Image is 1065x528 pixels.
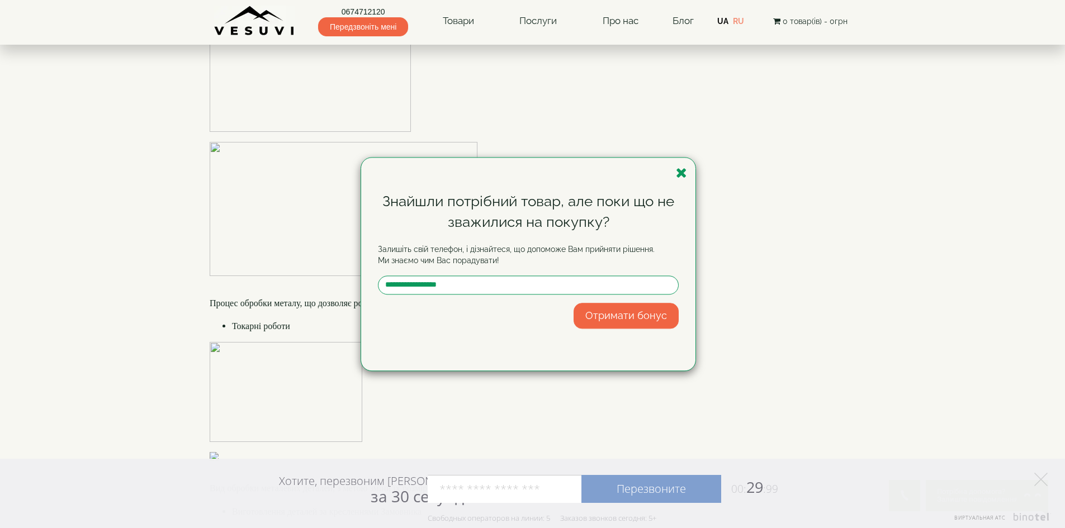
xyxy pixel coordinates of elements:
span: Виртуальная АТС [954,514,1006,521]
div: Хотите, перезвоним [PERSON_NAME] [279,474,471,505]
span: 00: [731,482,746,496]
button: Отримати бонус [574,303,679,329]
span: 29 [721,477,778,497]
p: Залишіть свій телефон, і дізнайтеся, що допоможе Вам прийняти рішення. Ми знаємо чим Вас порадувати! [378,244,679,266]
a: Виртуальная АТС [948,513,1051,528]
span: за 30 секунд? [371,486,471,507]
div: Знайшли потрібний товар, але поки що не зважилися на покупку? [378,191,679,232]
a: Перезвоните [581,475,721,503]
div: Свободных операторов на линии: 5 Заказов звонков сегодня: 5+ [428,513,656,522]
span: :99 [763,482,778,496]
